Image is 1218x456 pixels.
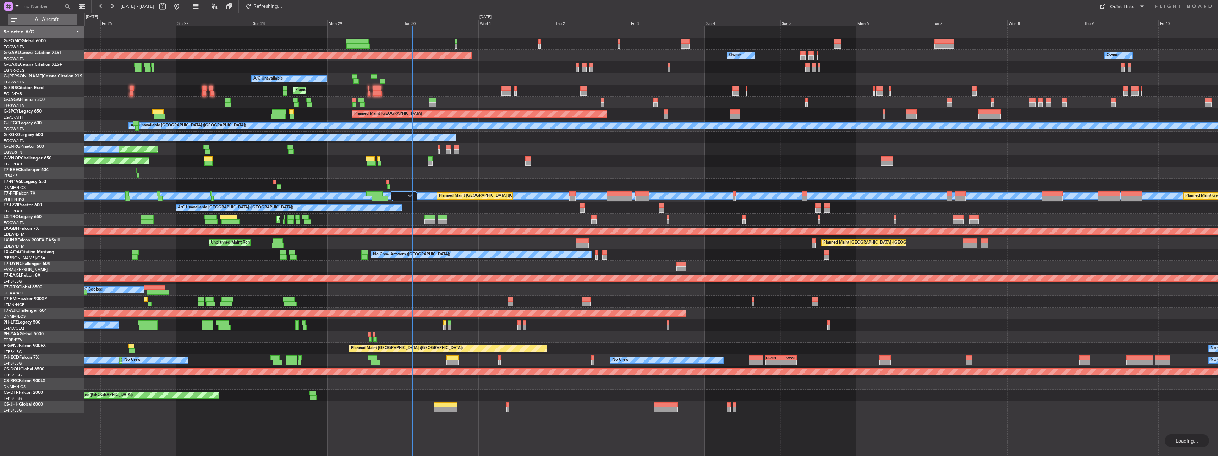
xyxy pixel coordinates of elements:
[766,360,781,365] div: -
[4,39,46,43] a: G-FOMOGlobal 6000
[4,391,19,395] span: CS-DTR
[4,402,43,407] a: CS-JHHGlobal 6000
[8,14,77,25] button: All Aircraft
[4,355,39,360] a: F-HECDFalcon 7X
[4,232,24,237] a: EDLW/DTM
[4,145,20,149] span: G-ENRG
[1083,20,1158,26] div: Thu 9
[295,85,407,96] div: Planned Maint [GEOGRAPHIC_DATA] ([GEOGRAPHIC_DATA])
[4,215,42,219] a: LX-TROLegacy 650
[4,86,17,90] span: G-SIRS
[4,384,26,390] a: DNMM/LOS
[4,337,22,343] a: FCBB/BZV
[4,133,43,137] a: G-KGKGLegacy 600
[4,191,16,196] span: T7-FFI
[4,227,39,231] a: LX-GBHFalcon 7X
[18,17,75,22] span: All Aircraft
[4,291,25,296] a: DGAA/ACC
[4,238,60,243] a: LX-INBFalcon 900EX EASy II
[4,279,22,284] a: LFPB/LBG
[4,145,44,149] a: G-ENRGPraetor 600
[178,202,293,213] div: A/C Unavailable [GEOGRAPHIC_DATA] ([GEOGRAPHIC_DATA])
[4,320,40,325] a: 9H-LPZLegacy 500
[554,20,630,26] div: Thu 2
[630,20,705,26] div: Fri 3
[4,180,23,184] span: T7-N1960
[1110,4,1134,11] div: Quick Links
[781,360,796,365] div: -
[856,20,932,26] div: Mon 6
[4,126,25,132] a: EGGW/LTN
[4,86,44,90] a: G-SIRSCitation Excel
[4,197,24,202] a: VHHH/HKG
[4,344,19,348] span: F-GPNJ
[4,203,42,207] a: T7-LZZIPraetor 600
[478,20,554,26] div: Wed 1
[373,249,450,260] div: No Crew Antwerp ([GEOGRAPHIC_DATA])
[54,390,133,401] div: Planned Maint Nice ([GEOGRAPHIC_DATA])
[4,402,19,407] span: CS-JHH
[4,285,42,289] a: T7-TRXGlobal 6500
[4,344,46,348] a: F-GPNJFalcon 900EX
[4,180,46,184] a: T7-N1960Legacy 650
[4,262,50,266] a: T7-DYNChallenger 604
[766,356,781,360] div: HEGN
[932,20,1007,26] div: Tue 7
[705,20,780,26] div: Sat 4
[4,273,40,278] a: T7-EAGLFalcon 8X
[4,44,25,50] a: EGGW/LTN
[4,326,24,331] a: LFMD/CEQ
[4,379,19,383] span: CS-RRC
[4,391,43,395] a: CS-DTRFalcon 2000
[4,208,22,214] a: EGLF/FAB
[327,20,403,26] div: Mon 29
[403,20,478,26] div: Tue 30
[4,297,47,301] a: T7-EMIHawker 900XP
[4,309,16,313] span: T7-AJI
[4,156,51,161] a: G-VNORChallenger 650
[4,98,45,102] a: G-JAGAPhenom 300
[479,14,492,20] div: [DATE]
[4,185,26,190] a: DNMM/LOS
[4,285,18,289] span: T7-TRX
[4,203,18,207] span: T7-LZZI
[351,343,463,354] div: Planned Maint [GEOGRAPHIC_DATA] ([GEOGRAPHIC_DATA])
[4,103,25,108] a: EGGW/LTN
[242,1,285,12] button: Refreshing...
[4,63,62,67] a: G-GARECessna Citation XLS+
[4,109,19,114] span: G-SPCY
[1096,1,1148,12] button: Quick Links
[4,314,26,319] a: DNMM/LOS
[780,20,856,26] div: Sun 5
[4,215,19,219] span: LX-TRO
[4,168,49,172] a: T7-BREChallenger 604
[4,74,82,78] a: G-[PERSON_NAME]Cessna Citation XLS
[4,51,62,55] a: G-GAALCessna Citation XLS+
[4,320,18,325] span: 9H-LPZ
[4,262,20,266] span: T7-DYN
[4,220,25,226] a: EGGW/LTN
[4,133,20,137] span: G-KGKG
[4,379,45,383] a: CS-RRCFalcon 900LX
[211,238,274,248] div: Unplanned Maint Roma (Ciampino)
[4,138,25,143] a: EGGW/LTN
[4,80,25,85] a: EGGW/LTN
[121,3,154,10] span: [DATE] - [DATE]
[4,51,20,55] span: G-GAAL
[4,267,48,272] a: EVRA/[PERSON_NAME]
[781,356,796,360] div: WSSL
[4,109,42,114] a: G-SPCYLegacy 650
[354,109,422,119] div: Planned Maint [GEOGRAPHIC_DATA]
[279,214,390,225] div: Planned Maint [GEOGRAPHIC_DATA] ([GEOGRAPHIC_DATA])
[4,361,22,366] a: LFPB/LBG
[408,194,412,197] img: arrow-gray.svg
[4,168,18,172] span: T7-BRE
[4,98,20,102] span: G-JAGA
[4,121,19,125] span: G-LEGC
[4,74,43,78] span: G-[PERSON_NAME]
[86,14,98,20] div: [DATE]
[4,255,45,261] a: [PERSON_NAME]/QSA
[131,120,246,131] div: A/C Unavailable [GEOGRAPHIC_DATA] ([GEOGRAPHIC_DATA])
[1007,20,1083,26] div: Wed 8
[22,1,62,12] input: Trip Number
